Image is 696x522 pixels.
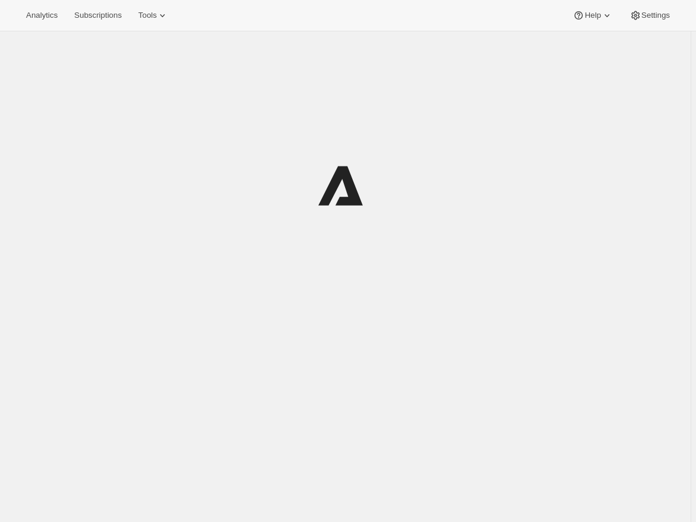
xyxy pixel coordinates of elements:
button: Tools [131,7,175,24]
button: Settings [622,7,677,24]
span: Tools [138,11,157,20]
button: Analytics [19,7,65,24]
button: Subscriptions [67,7,129,24]
span: Settings [641,11,670,20]
button: Help [566,7,620,24]
span: Help [585,11,601,20]
span: Subscriptions [74,11,122,20]
span: Analytics [26,11,58,20]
